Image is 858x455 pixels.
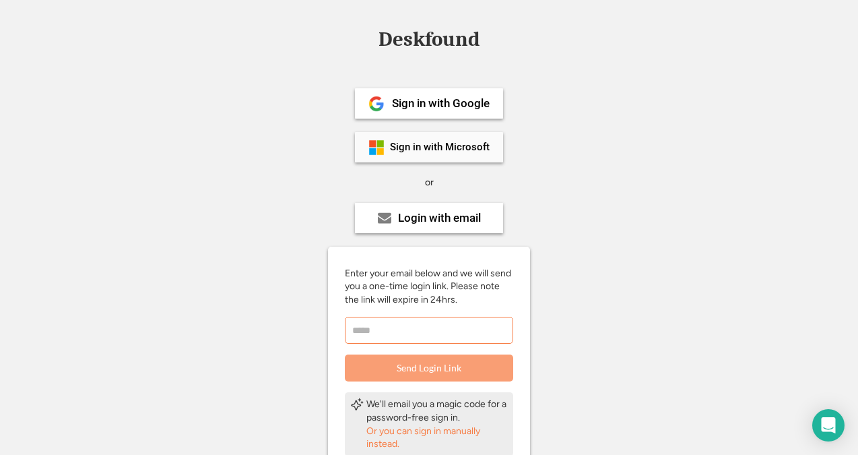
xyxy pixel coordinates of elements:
div: Login with email [398,212,481,224]
div: Open Intercom Messenger [812,409,845,442]
button: Send Login Link [345,355,513,382]
div: Or you can sign in manually instead. [366,425,508,451]
div: Sign in with Microsoft [390,142,490,152]
img: ms-symbollockup_mssymbol_19.png [368,140,385,156]
div: Enter your email below and we will send you a one-time login link. Please note the link will expi... [345,267,513,307]
div: or [425,176,434,189]
div: Deskfound [372,29,486,50]
img: 1024px-Google__G__Logo.svg.png [368,96,385,112]
div: Sign in with Google [392,98,490,109]
div: We'll email you a magic code for a password-free sign in. [366,398,508,424]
